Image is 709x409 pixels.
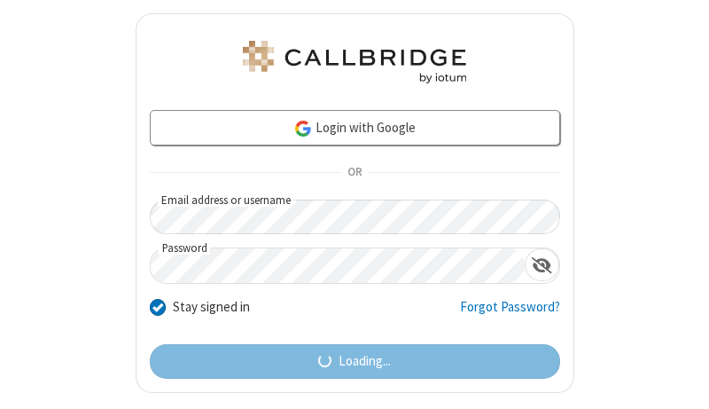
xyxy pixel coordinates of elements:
a: Forgot Password? [460,297,560,331]
div: Show password [525,248,559,281]
img: google-icon.png [293,119,313,138]
a: Login with Google [150,110,560,146]
input: Email address or username [150,200,560,234]
span: Loading... [339,351,391,372]
button: Loading... [150,344,560,380]
span: OR [340,161,369,185]
label: Stay signed in [173,297,250,318]
img: Astra [239,41,470,83]
iframe: Chat [665,363,696,397]
input: Password [151,248,525,283]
